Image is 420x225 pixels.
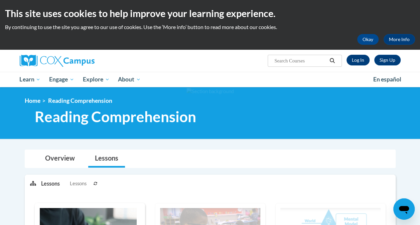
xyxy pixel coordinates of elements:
[384,34,415,45] a: More Info
[49,75,74,83] span: Engage
[38,150,82,168] a: Overview
[327,57,337,65] button: Search
[5,23,415,31] p: By continuing to use the site you agree to our use of cookies. Use the ‘More info’ button to read...
[15,72,45,87] a: Learn
[83,75,110,83] span: Explore
[118,75,141,83] span: About
[25,97,40,104] a: Home
[79,72,114,87] a: Explore
[45,72,79,87] a: Engage
[346,55,370,65] a: Log In
[41,180,60,187] p: Lessons
[19,75,40,83] span: Learn
[48,97,112,104] span: Reading Comprehension
[186,88,234,95] img: Section background
[373,76,401,83] span: En español
[35,108,196,126] span: Reading Comprehension
[5,7,415,20] h2: This site uses cookies to help improve your learning experience.
[393,198,415,220] iframe: Button to launch messaging window
[88,150,125,168] a: Lessons
[369,72,406,86] a: En español
[274,57,327,65] input: Search Courses
[70,180,87,187] span: Lessons
[20,55,95,67] img: Cox Campus
[20,55,140,67] a: Cox Campus
[15,72,406,87] div: Main menu
[114,72,145,87] a: About
[374,55,401,65] a: Register
[357,34,379,45] button: Okay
